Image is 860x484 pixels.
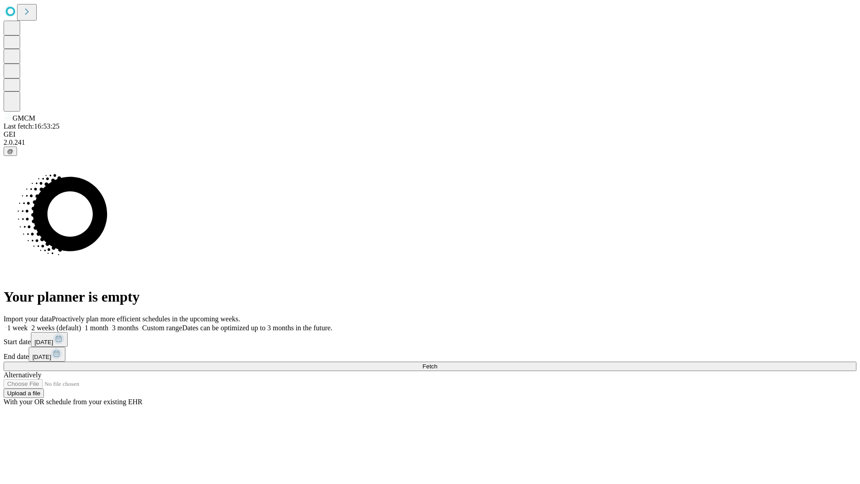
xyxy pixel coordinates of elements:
[4,130,856,138] div: GEI
[142,324,182,332] span: Custom range
[7,148,13,155] span: @
[31,324,81,332] span: 2 weeks (default)
[4,371,41,379] span: Alternatively
[52,315,240,323] span: Proactively plan more efficient schedules in the upcoming weeks.
[4,122,60,130] span: Last fetch: 16:53:25
[4,289,856,305] h1: Your planner is empty
[4,398,142,406] span: With your OR schedule from your existing EHR
[34,339,53,346] span: [DATE]
[32,354,51,360] span: [DATE]
[4,138,856,147] div: 2.0.241
[112,324,138,332] span: 3 months
[85,324,108,332] span: 1 month
[31,332,68,347] button: [DATE]
[4,332,856,347] div: Start date
[4,389,44,398] button: Upload a file
[422,363,437,370] span: Fetch
[4,347,856,362] div: End date
[7,324,28,332] span: 1 week
[29,347,65,362] button: [DATE]
[182,324,332,332] span: Dates can be optimized up to 3 months in the future.
[4,362,856,371] button: Fetch
[4,315,52,323] span: Import your data
[4,147,17,156] button: @
[13,114,35,122] span: GMCM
